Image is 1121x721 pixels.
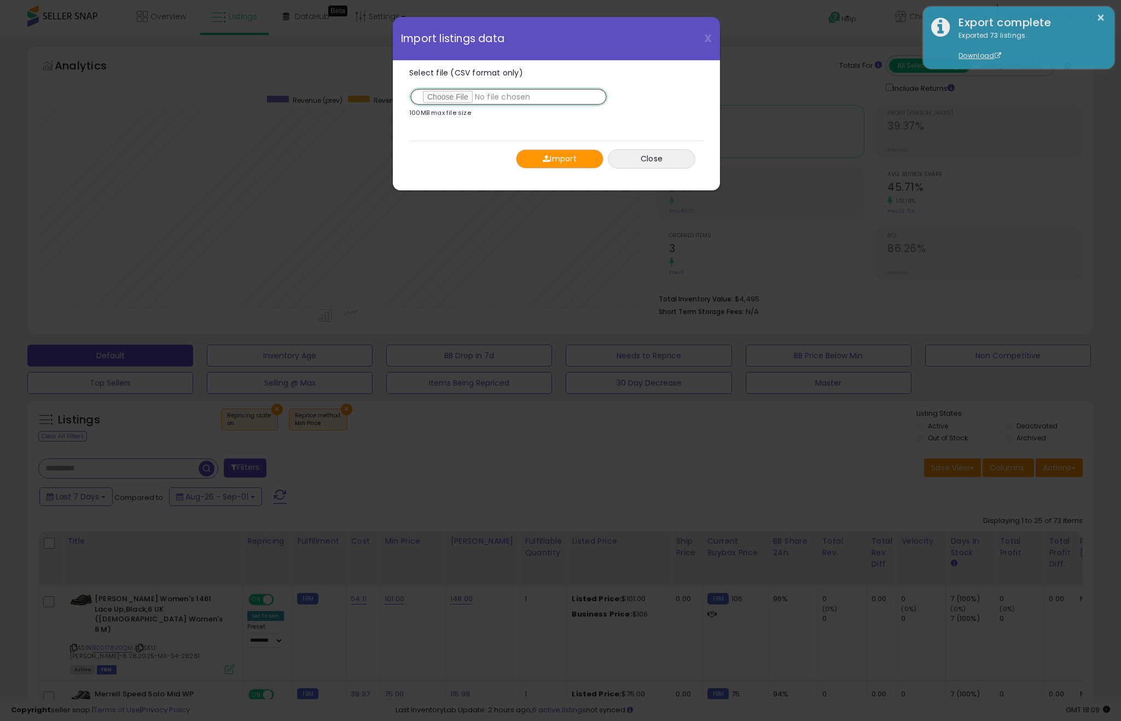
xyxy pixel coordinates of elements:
[959,51,1001,60] a: Download
[401,33,504,44] span: Import listings data
[950,31,1106,61] div: Exported 73 listings.
[516,149,603,168] button: Import
[608,149,695,168] button: Close
[1096,11,1105,25] button: ×
[950,15,1106,31] div: Export complete
[409,67,523,78] span: Select file (CSV format only)
[409,110,471,116] p: 100MB max file size
[704,31,712,46] span: X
